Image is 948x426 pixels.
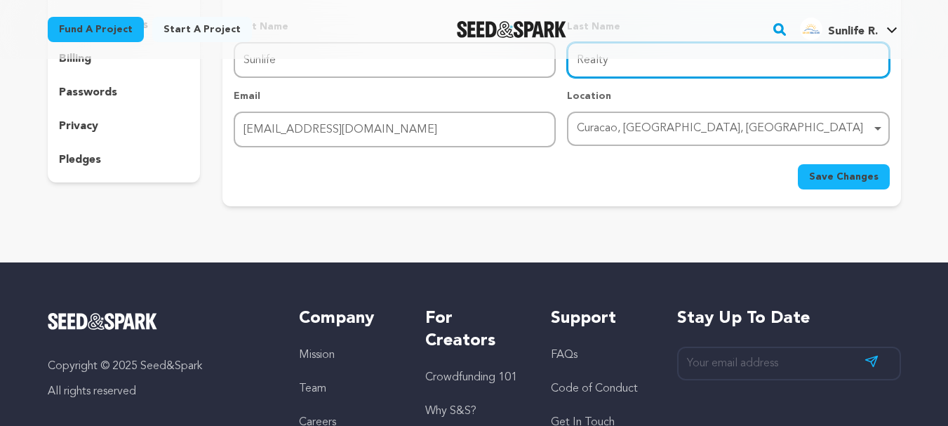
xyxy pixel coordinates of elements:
a: Seed&Spark Homepage [457,21,567,38]
button: Save Changes [798,164,890,189]
input: Email [234,112,556,147]
a: FAQs [551,350,578,361]
a: Start a project [152,17,252,42]
p: Email [234,89,556,103]
a: Code of Conduct [551,383,638,394]
p: billing [59,51,91,67]
p: pledges [59,152,101,168]
p: Location [567,89,889,103]
span: Sunlife R.'s Profile [797,15,900,44]
p: privacy [59,118,98,135]
a: Crowdfunding 101 [425,372,517,383]
span: Sunlife R. [828,26,878,37]
h5: For Creators [425,307,523,352]
a: Fund a project [48,17,144,42]
input: Last Name [567,42,889,78]
p: passwords [59,84,117,101]
button: pledges [48,149,201,171]
h5: Stay up to date [677,307,901,330]
p: Copyright © 2025 Seed&Spark [48,358,272,375]
img: e5e375b39fa808c2.png [800,18,822,40]
button: passwords [48,81,201,104]
input: First Name [234,42,556,78]
input: Your email address [677,347,901,381]
button: privacy [48,115,201,138]
p: All rights reserved [48,383,272,400]
div: Curacao, [GEOGRAPHIC_DATA], [GEOGRAPHIC_DATA] [577,119,871,139]
span: Save Changes [809,170,879,184]
a: Seed&Spark Homepage [48,313,272,330]
h5: Support [551,307,648,330]
h5: Company [299,307,396,330]
a: Sunlife R.'s Profile [797,15,900,40]
div: Sunlife R.'s Profile [800,18,878,40]
a: Mission [299,350,335,361]
a: Team [299,383,326,394]
a: Why S&S? [425,406,476,417]
img: Seed&Spark Logo [48,313,158,330]
img: Seed&Spark Logo Dark Mode [457,21,567,38]
button: billing [48,48,201,70]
